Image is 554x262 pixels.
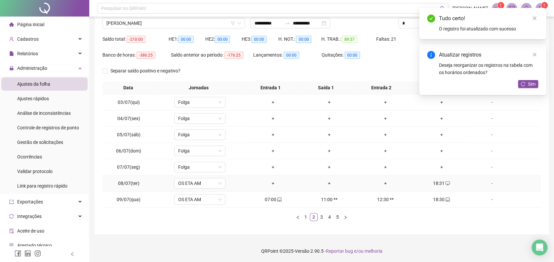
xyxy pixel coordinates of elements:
div: + [304,180,355,187]
span: laptop [445,197,450,202]
span: facebook [15,250,21,257]
div: + [304,147,355,154]
div: + [304,131,355,138]
span: Ocorrências [17,154,42,159]
span: Folga [178,113,221,123]
span: instagram [34,250,41,257]
div: - [472,115,511,122]
div: HE 3: [242,35,278,43]
th: Jornadas [154,81,243,94]
span: OS ETA AM [178,195,221,204]
button: left [294,213,302,221]
span: SILVIO RODRIGUES PANTOJA [106,18,241,28]
span: down [218,116,222,120]
div: + [248,131,298,138]
span: mail [509,5,515,11]
span: info-circle [427,51,435,59]
div: H. TRAB.: [321,35,376,43]
sup: Atualize o seu contato no menu Meus Dados [541,2,548,9]
span: swap-right [285,21,290,26]
span: [PERSON_NAME] [453,5,488,12]
div: 18:30 [416,196,467,203]
li: Próxima página [341,213,349,221]
div: - [472,163,511,171]
span: Folga [178,146,221,156]
span: 00:00 [178,36,194,43]
li: 2 [310,213,318,221]
span: 03/07(qui) [118,100,140,105]
span: reload [521,82,525,86]
div: - [472,99,511,106]
div: + [416,99,467,106]
span: 06/07(dom) [116,148,141,153]
div: + [248,99,298,106]
span: laptop [276,197,282,202]
div: Saldo anterior ao período: [171,51,253,59]
span: close [532,16,537,21]
div: + [304,163,355,171]
span: down [218,100,222,104]
div: - [472,180,511,187]
span: user-add [9,37,14,41]
div: HE 2: [205,35,241,43]
div: + [360,147,411,154]
span: 00:00 [215,36,230,43]
span: down [218,165,222,169]
span: search [440,6,445,11]
li: 3 [318,213,326,221]
span: bell [523,5,529,11]
a: 5 [334,213,341,221]
div: + [304,99,355,106]
span: right [343,215,347,219]
th: Saída 2 [409,81,464,94]
span: Reportar bug e/ou melhoria [326,248,382,254]
div: - [472,147,511,154]
div: + [360,180,411,187]
span: Versão [295,248,309,254]
a: Close [531,15,538,22]
div: Lançamentos: [253,51,322,59]
sup: 1 [497,2,504,9]
a: 3 [318,213,325,221]
span: down [218,133,222,137]
span: Relatórios [17,51,38,56]
div: + [248,115,298,122]
span: left [70,252,75,256]
div: Open Intercom Messenger [532,240,547,255]
span: lock [9,66,14,70]
div: + [416,163,467,171]
div: + [416,115,467,122]
li: 1 [302,213,310,221]
span: -386:25 [137,52,155,59]
span: Página inicial [17,22,44,27]
div: H. NOT.: [278,35,321,43]
img: 63140 [536,3,546,13]
span: 09/07(qua) [117,197,140,202]
div: Banco de horas: [102,51,171,59]
li: Página anterior [294,213,302,221]
div: + [248,147,298,154]
span: Atestado técnico [17,243,52,248]
span: filter [231,21,235,25]
div: 18:31 [416,180,467,187]
span: home [9,22,14,27]
span: 08/07(ter) [118,181,139,186]
span: 00:00 [344,52,360,59]
span: Cadastros [17,36,39,42]
span: 00:00 [251,36,267,43]
span: close [532,52,537,57]
div: Saldo total: [102,35,169,43]
a: Close [531,51,538,58]
span: Ajustes da folha [17,81,50,87]
div: + [360,131,411,138]
div: + [360,99,411,106]
span: Exportações [17,199,43,204]
span: -210:00 [127,36,145,43]
span: 00:00 [296,36,311,43]
a: 4 [326,213,333,221]
span: 04/07(sex) [117,116,140,121]
span: down [218,197,222,201]
span: check-circle [427,15,435,22]
span: notification [494,5,500,11]
div: + [416,131,467,138]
